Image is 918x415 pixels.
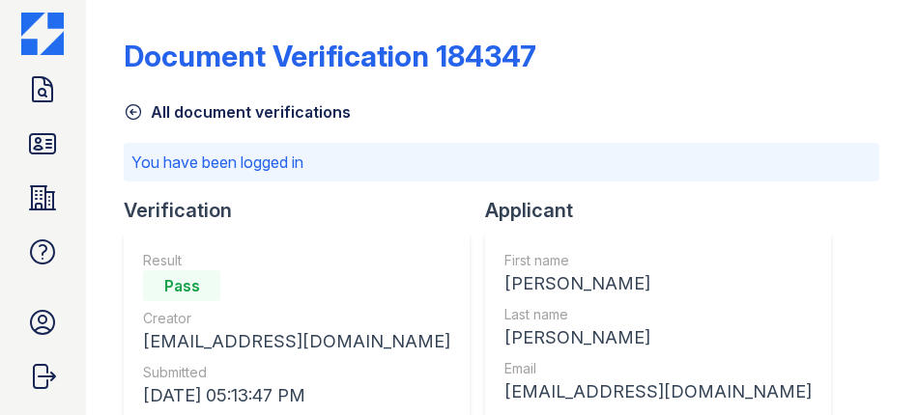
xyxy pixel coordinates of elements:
[504,324,812,351] div: [PERSON_NAME]
[124,39,536,73] div: Document Verification 184347
[124,197,485,224] div: Verification
[143,328,450,355] div: [EMAIL_ADDRESS][DOMAIN_NAME]
[504,251,812,270] div: First name
[485,197,846,224] div: Applicant
[143,270,220,301] div: Pass
[143,382,450,409] div: [DATE] 05:13:47 PM
[504,359,812,378] div: Email
[131,151,872,174] p: You have been logged in
[143,363,450,382] div: Submitted
[124,100,351,124] a: All document verifications
[504,270,812,297] div: [PERSON_NAME]
[504,378,812,405] div: [EMAIL_ADDRESS][DOMAIN_NAME]
[21,13,64,55] img: CE_Icon_Blue-c292c112584629df590d857e76928e9f676e5b41ef8f769ba2f05ee15b207248.png
[143,309,450,328] div: Creator
[504,305,812,324] div: Last name
[143,251,450,270] div: Result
